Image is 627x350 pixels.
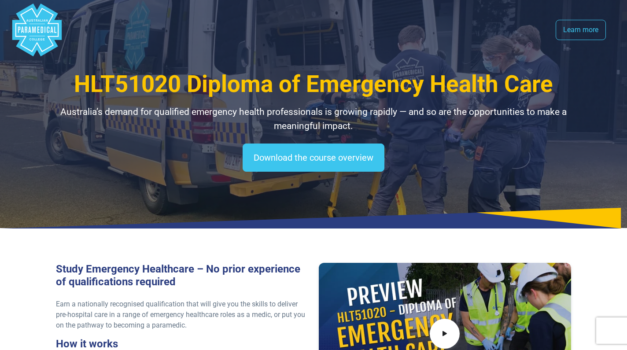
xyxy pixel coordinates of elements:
[11,4,63,56] div: Australian Paramedical College
[74,70,553,98] span: HLT51020 Diploma of Emergency Health Care
[56,299,308,331] p: Earn a nationally recognised qualification that will give you the skills to deliver pre-hospital ...
[56,263,308,288] h3: Study Emergency Healthcare – No prior experience of qualifications required
[243,144,384,172] a: Download the course overview
[556,20,606,40] a: Learn more
[56,105,571,133] p: Australia’s demand for qualified emergency health professionals is growing rapidly — and so are t...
